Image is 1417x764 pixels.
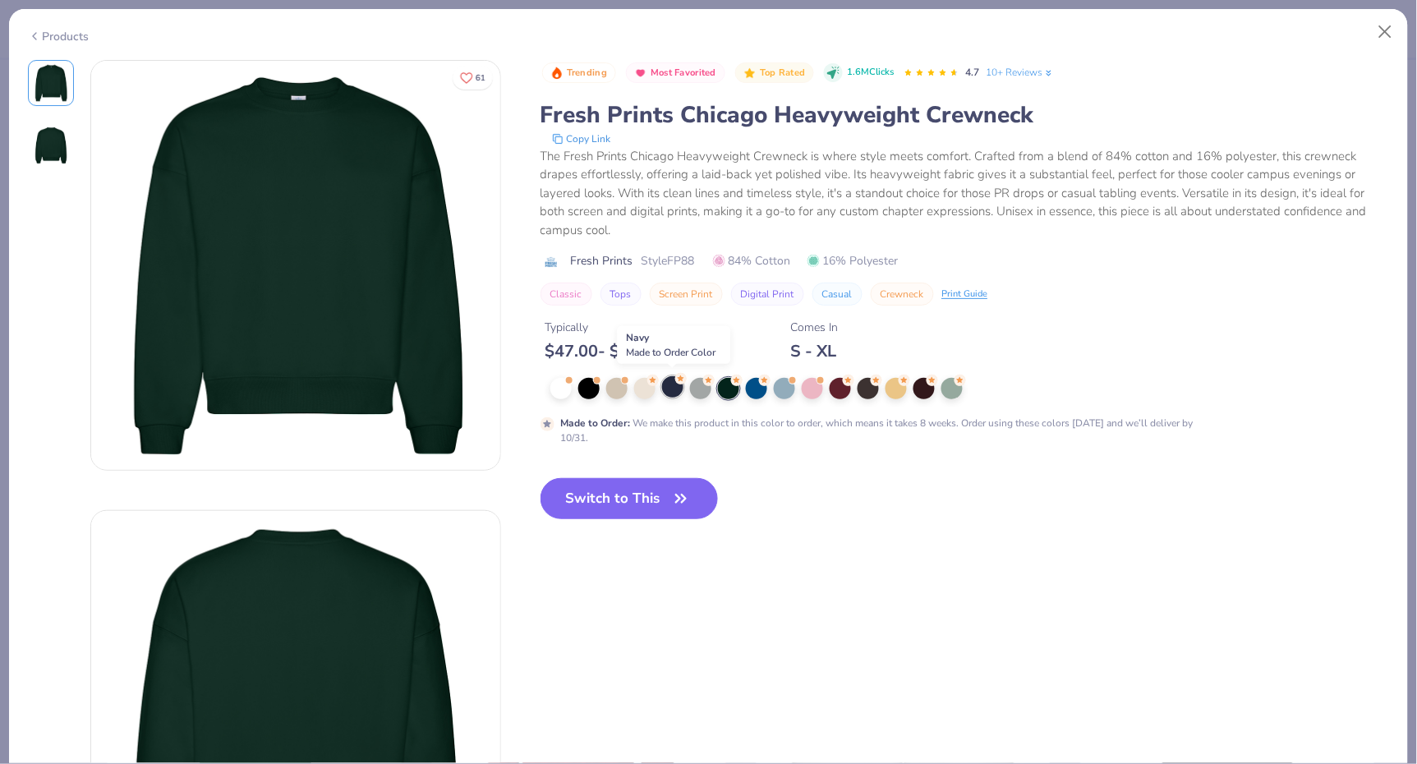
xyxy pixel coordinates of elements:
span: 4.7 [966,66,980,79]
span: 84% Cotton [713,252,791,269]
img: Back [31,126,71,165]
img: brand logo [541,255,563,269]
span: Top Rated [760,68,806,77]
div: Navy [618,326,731,364]
span: 61 [476,74,485,82]
img: Front [31,63,71,103]
img: Front [91,61,500,470]
div: $ 47.00 - $ 56.00 [545,341,680,361]
button: Tops [600,283,642,306]
span: Most Favorited [651,68,716,77]
button: Badge Button [626,62,725,84]
div: S - XL [791,341,839,361]
button: Badge Button [735,62,814,84]
button: Switch to This [541,478,719,519]
div: Comes In [791,319,839,336]
img: Top Rated sort [743,67,757,80]
div: Products [28,28,90,45]
img: Trending sort [550,67,564,80]
span: Style FP88 [642,252,695,269]
button: Badge Button [542,62,616,84]
div: We make this product in this color to order, which means it takes 8 weeks. Order using these colo... [561,416,1198,445]
span: 1.6M Clicks [847,66,894,80]
button: Screen Print [650,283,723,306]
strong: Made to Order : [561,417,631,430]
button: Classic [541,283,592,306]
button: copy to clipboard [547,131,616,147]
button: Crewneck [871,283,934,306]
a: 10+ Reviews [987,65,1055,80]
div: Typically [545,319,680,336]
button: Digital Print [731,283,804,306]
div: The Fresh Prints Chicago Heavyweight Crewneck is where style meets comfort. Crafted from a blend ... [541,147,1390,240]
span: Made to Order Color [627,346,716,359]
button: Like [453,66,493,90]
button: Casual [812,283,863,306]
span: Trending [567,68,607,77]
span: Fresh Prints [571,252,633,269]
img: Most Favorited sort [634,67,647,80]
div: Print Guide [942,288,988,301]
div: 4.7 Stars [904,60,959,86]
button: Close [1370,16,1401,48]
span: 16% Polyester [807,252,899,269]
div: Fresh Prints Chicago Heavyweight Crewneck [541,99,1390,131]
